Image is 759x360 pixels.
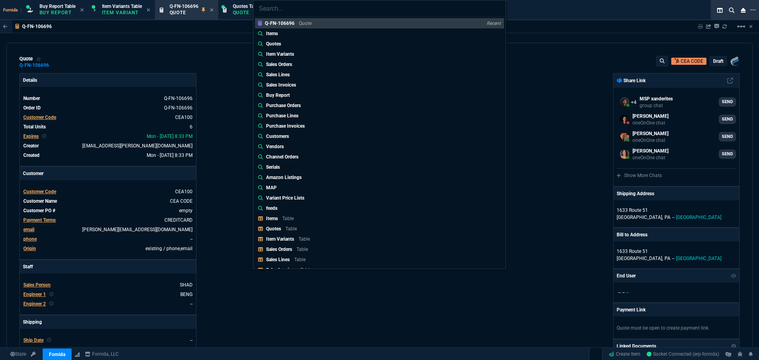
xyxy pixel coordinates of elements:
p: Sales Invoices [266,267,296,273]
p: Sales Invoices [266,81,296,89]
p: Serials [266,164,280,171]
a: 0urwH_Iit-qUiwlJAAEX [647,351,719,358]
p: MAP [266,184,277,191]
p: Sales Lines [266,257,290,262]
p: Sales Orders [266,61,292,68]
p: Purchase Lines [266,112,298,119]
p: Table [294,257,306,262]
span: Socket Connected (erp-fornida) [647,351,719,357]
input: Search... [253,0,506,16]
p: Table [285,226,297,232]
a: API TOKEN [28,351,38,358]
a: Global State [8,351,28,358]
p: Item Variants [266,236,294,242]
p: Channel Orders [266,153,298,160]
p: Purchase Invoices [266,123,305,130]
p: Recent [487,20,501,26]
p: Items [266,30,278,37]
p: Buy Report [266,92,290,99]
p: Items [266,216,278,221]
p: Amazon Listings [266,174,302,181]
p: Table [282,216,294,221]
p: feeds [266,205,278,212]
p: Customers [266,133,289,140]
p: Sales Lines [266,71,290,78]
p: Quotes [266,226,281,232]
p: Vendors [266,143,284,150]
p: Sales Orders [266,247,292,252]
p: Item Variants [266,51,294,58]
p: Table [296,247,308,252]
p: Variant Price Lists [266,194,304,202]
p: Table [298,236,310,242]
p: Quotes [266,40,281,47]
p: Table [300,267,312,273]
a: Create Item [606,348,644,360]
p: Quote [299,21,312,26]
p: Purchase Orders [266,102,301,109]
p: Q-FN-106696 [265,21,295,26]
a: msbcCompanyName [83,351,121,358]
